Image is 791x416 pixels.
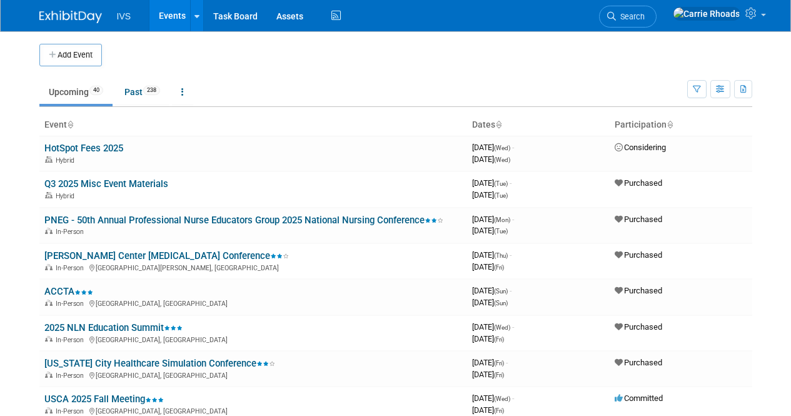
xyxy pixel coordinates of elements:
span: [DATE] [472,370,504,379]
span: (Fri) [494,336,504,343]
span: In-Person [56,407,88,415]
span: Purchased [615,250,662,260]
span: [DATE] [472,322,514,332]
span: In-Person [56,336,88,344]
span: Purchased [615,322,662,332]
span: - [512,322,514,332]
span: (Tue) [494,192,508,199]
span: [DATE] [472,178,511,188]
span: Hybrid [56,192,78,200]
a: 2025 NLN Education Summit [44,322,183,333]
span: Purchased [615,178,662,188]
span: [DATE] [472,334,504,343]
span: [DATE] [472,215,514,224]
a: Sort by Participation Type [667,119,673,129]
a: Past238 [115,80,169,104]
div: [GEOGRAPHIC_DATA], [GEOGRAPHIC_DATA] [44,405,462,415]
span: - [506,358,508,367]
span: (Wed) [494,145,510,151]
span: (Thu) [494,252,508,259]
span: In-Person [56,372,88,380]
span: In-Person [56,300,88,308]
span: (Wed) [494,395,510,402]
a: USCA 2025 Fall Meeting [44,393,164,405]
a: [PERSON_NAME] Center [MEDICAL_DATA] Conference [44,250,289,261]
span: (Wed) [494,324,510,331]
th: Dates [467,114,610,136]
a: HotSpot Fees 2025 [44,143,123,154]
span: [DATE] [472,286,511,295]
span: [DATE] [472,262,504,271]
a: Sort by Event Name [67,119,73,129]
th: Event [39,114,467,136]
span: - [512,393,514,403]
span: (Fri) [494,372,504,378]
img: In-Person Event [45,336,53,342]
img: In-Person Event [45,264,53,270]
span: [DATE] [472,250,511,260]
span: IVS [117,11,131,21]
img: In-Person Event [45,228,53,234]
img: Hybrid Event [45,192,53,198]
span: [DATE] [472,298,508,307]
span: (Wed) [494,156,510,163]
div: [GEOGRAPHIC_DATA], [GEOGRAPHIC_DATA] [44,334,462,344]
a: Upcoming40 [39,80,113,104]
div: [GEOGRAPHIC_DATA], [GEOGRAPHIC_DATA] [44,370,462,380]
span: 238 [143,86,160,95]
img: Hybrid Event [45,156,53,163]
span: Search [616,12,645,21]
img: In-Person Event [45,407,53,413]
span: - [510,286,511,295]
span: (Mon) [494,216,510,223]
span: Purchased [615,286,662,295]
span: - [512,143,514,152]
span: [DATE] [472,143,514,152]
span: Purchased [615,215,662,224]
button: Add Event [39,44,102,66]
a: PNEG - 50th Annual Professional Nurse Educators Group 2025 National Nursing Conference [44,215,443,226]
a: Q3 2025 Misc Event Materials [44,178,168,190]
span: (Fri) [494,407,504,414]
span: (Sun) [494,288,508,295]
span: - [510,250,511,260]
span: - [510,178,511,188]
span: [DATE] [472,190,508,200]
span: Hybrid [56,156,78,165]
span: 40 [89,86,103,95]
div: [GEOGRAPHIC_DATA][PERSON_NAME], [GEOGRAPHIC_DATA] [44,262,462,272]
img: In-Person Event [45,372,53,378]
a: Sort by Start Date [495,119,501,129]
span: - [512,215,514,224]
span: (Tue) [494,180,508,187]
span: Committed [615,393,663,403]
span: [DATE] [472,155,510,164]
span: In-Person [56,264,88,272]
a: Search [599,6,657,28]
span: Purchased [615,358,662,367]
span: [DATE] [472,405,504,415]
th: Participation [610,114,752,136]
span: (Fri) [494,360,504,367]
img: In-Person Event [45,300,53,306]
img: ExhibitDay [39,11,102,23]
span: [DATE] [472,393,514,403]
span: (Fri) [494,264,504,271]
span: Considering [615,143,666,152]
a: ACCTA [44,286,93,297]
div: [GEOGRAPHIC_DATA], [GEOGRAPHIC_DATA] [44,298,462,308]
a: [US_STATE] City Healthcare Simulation Conference [44,358,275,369]
img: Carrie Rhoads [673,7,740,21]
span: (Sun) [494,300,508,307]
span: [DATE] [472,226,508,235]
span: [DATE] [472,358,508,367]
span: (Tue) [494,228,508,235]
span: In-Person [56,228,88,236]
